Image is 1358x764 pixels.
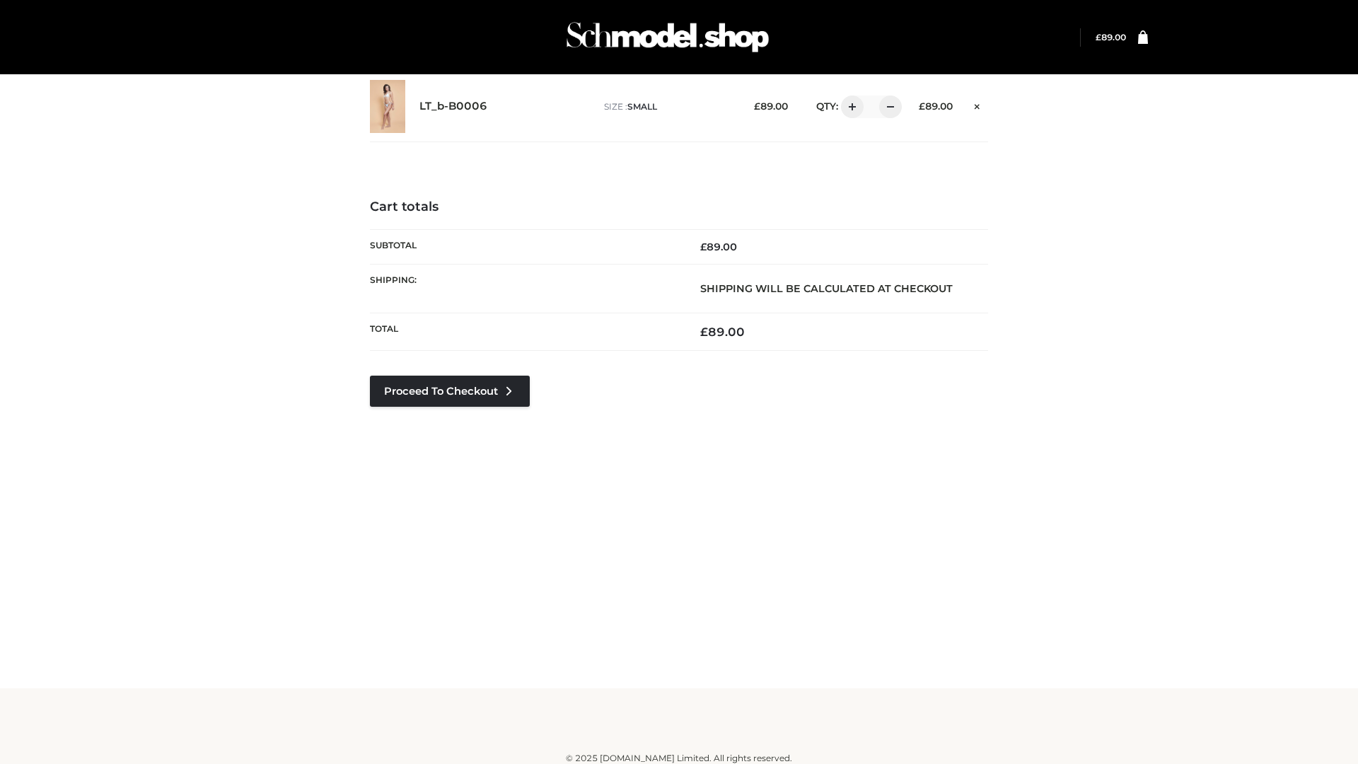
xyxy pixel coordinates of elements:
[370,313,679,351] th: Total
[700,241,737,253] bdi: 89.00
[370,264,679,313] th: Shipping:
[700,241,707,253] span: £
[802,95,897,118] div: QTY:
[370,199,988,215] h4: Cart totals
[604,100,732,113] p: size :
[370,376,530,407] a: Proceed to Checkout
[419,100,487,113] a: LT_b-B0006
[1096,32,1126,42] a: £89.00
[700,325,708,339] span: £
[754,100,760,112] span: £
[700,282,953,295] strong: Shipping will be calculated at checkout
[754,100,788,112] bdi: 89.00
[919,100,925,112] span: £
[370,80,405,133] img: LT_b-B0006 - SMALL
[562,9,774,65] img: Schmodel Admin 964
[627,101,657,112] span: SMALL
[370,229,679,264] th: Subtotal
[1096,32,1126,42] bdi: 89.00
[919,100,953,112] bdi: 89.00
[700,325,745,339] bdi: 89.00
[967,95,988,114] a: Remove this item
[1096,32,1101,42] span: £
